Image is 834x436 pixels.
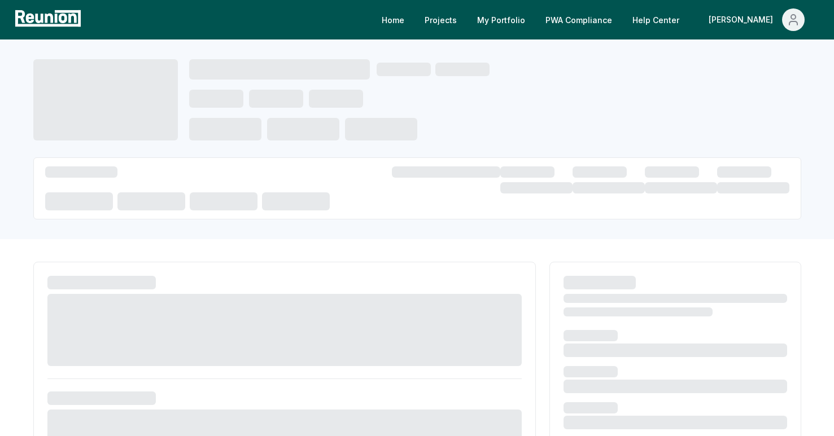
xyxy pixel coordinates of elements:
[536,8,621,31] a: PWA Compliance
[623,8,688,31] a: Help Center
[373,8,823,31] nav: Main
[416,8,466,31] a: Projects
[468,8,534,31] a: My Portfolio
[700,8,814,31] button: [PERSON_NAME]
[709,8,778,31] div: [PERSON_NAME]
[373,8,413,31] a: Home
